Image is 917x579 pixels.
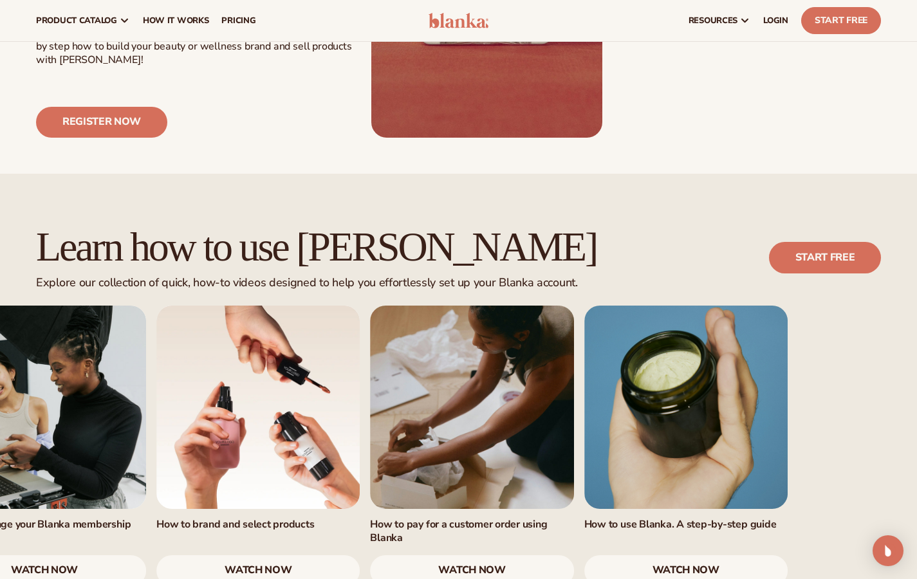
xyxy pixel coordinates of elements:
[429,13,489,28] img: logo
[370,518,573,545] h3: How to pay for a customer order using Blanka
[689,15,737,26] span: resources
[36,15,117,26] span: product catalog
[763,15,788,26] span: LOGIN
[156,518,360,531] h3: How to brand and select products
[36,107,167,138] a: Register now
[143,15,209,26] span: How It Works
[36,27,354,67] div: Welcome to [PERSON_NAME] 101! In this webinar you’ll learn step by step how to build your beauty ...
[36,225,597,268] h2: Learn how to use [PERSON_NAME]
[873,535,903,566] div: Open Intercom Messenger
[801,7,881,34] a: Start Free
[584,518,788,531] h3: How to use Blanka. A step-by-step guide
[221,15,255,26] span: pricing
[769,242,881,273] a: Start free
[36,276,597,290] div: Explore our collection of quick, how-to videos designed to help you effortlessly set up your Blan...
